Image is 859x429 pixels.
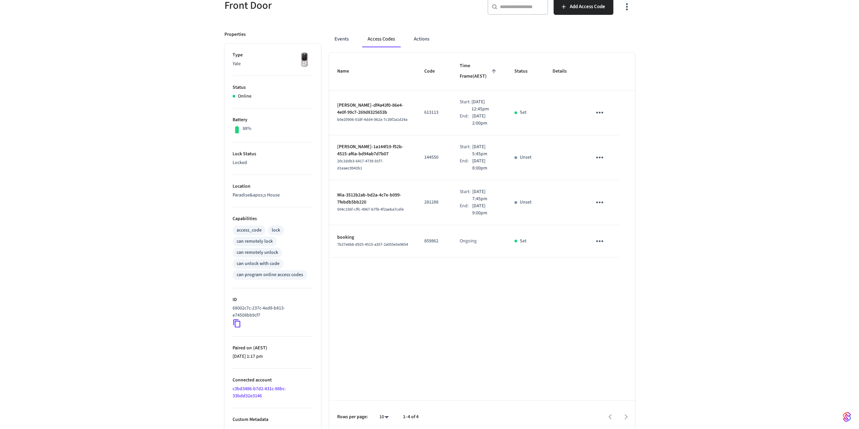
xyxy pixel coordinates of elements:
button: Events [329,31,354,47]
p: Battery [233,116,313,124]
div: can unlock with code [237,260,279,267]
button: Actions [408,31,435,47]
div: 10 [376,412,392,422]
p: Properties [224,31,246,38]
p: 281288 [424,199,444,206]
p: Yale [233,60,313,68]
p: 613113 [424,109,444,116]
div: can program online access codes [237,271,303,278]
p: [DATE] 5:45pm [472,143,498,158]
button: Access Codes [362,31,400,47]
td: Ongoing [452,225,506,258]
p: Lock Status [233,151,313,158]
span: Status [514,66,536,77]
span: 20c2ddb3-6417-4739-91f7-d1eaec9942b1 [337,158,383,171]
a: c3bd3486-b7d2-431c-88bc-33bdd32e3146 [233,385,286,399]
p: 144550 [424,154,444,161]
p: 68002c7c-237c-4ed8-b813-e74508bb9cf7 [233,305,310,319]
div: ant example [329,31,635,47]
p: [DATE] 1:17 pm [233,353,313,360]
span: Code [424,66,444,77]
span: Details [553,66,575,77]
p: Unset [520,199,532,206]
p: Online [238,93,251,100]
p: Set [520,109,527,116]
p: Custom Metadata [233,416,313,423]
span: 504c156f-cffc-4967-b7f8-4f2aeba7cefe [337,207,404,212]
img: Yale Assure Touchscreen Wifi Smart Lock, Satin Nickel, Front [296,52,313,69]
img: SeamLogoGradient.69752ec5.svg [843,411,851,422]
span: Name [337,66,358,77]
div: End: [460,113,472,127]
p: [DATE] 12:45pm [472,99,498,113]
div: Start: [460,99,472,113]
span: b0e20906-018f-4dd4-962a-7c39f2a1d24a [337,117,407,123]
p: 1–4 of 4 [403,413,419,421]
p: 859862 [424,238,444,245]
p: [DATE] 8:00pm [472,158,498,172]
p: [DATE] 7:45pm [472,188,498,203]
p: [PERSON_NAME]-df4a43f0-86e4-4e0f-99c7-269d8325653b [337,102,408,116]
p: Unset [520,154,532,161]
div: Start: [460,188,472,203]
div: can remotely lock [237,238,273,245]
span: Time Frame(AEST) [460,61,498,82]
p: Type [233,52,313,59]
p: [PERSON_NAME]-1a144f19-f52b-4515-af6a-bd94ab7d7b07 [337,143,408,158]
p: Locked [233,159,313,166]
p: [DATE] 9:00pm [472,203,498,217]
p: Paradise&apos;s House [233,192,313,199]
div: access_code [237,227,262,234]
p: 88% [243,125,251,132]
table: sticky table [329,53,635,258]
div: End: [460,158,472,172]
p: Set [520,238,527,245]
span: ( AEST ) [252,345,267,351]
p: ID [233,296,313,303]
p: Mia-3512b2ab-bd2a-4c7e-b099-7febdb5bb220 [337,192,408,206]
div: End: [460,203,472,217]
div: Start: [460,143,472,158]
p: Connected account [233,377,313,384]
p: booking [337,234,408,241]
p: Location [233,183,313,190]
span: 7b27e668-d925-4515-a357-2a055e5e9654 [337,242,408,247]
p: Status [233,84,313,91]
p: [DATE] 2:00pm [472,113,498,127]
span: Add Access Code [570,2,605,11]
p: Rows per page: [337,413,368,421]
div: can remotely unlock [237,249,278,256]
p: Paired on [233,345,313,352]
div: lock [272,227,280,234]
p: Capabilities [233,215,313,222]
